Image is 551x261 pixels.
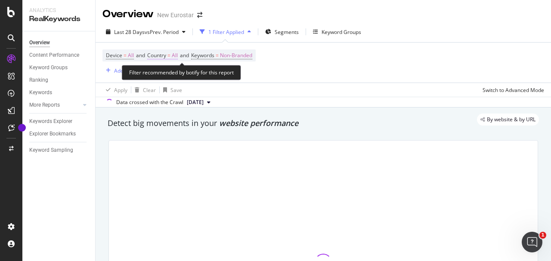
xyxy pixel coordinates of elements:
[29,88,89,97] a: Keywords
[124,52,127,59] span: =
[102,25,189,39] button: Last 28 DaysvsPrev. Period
[136,52,145,59] span: and
[522,232,542,252] iframe: Intercom live chat
[29,51,89,60] a: Content Performance
[172,49,178,61] span: All
[487,117,536,122] span: By website & by URL
[29,146,73,155] div: Keyword Sampling
[216,52,219,59] span: =
[131,83,156,97] button: Clear
[29,117,89,126] a: Keywords Explorer
[147,52,166,59] span: Country
[29,63,89,72] a: Keyword Groups
[29,76,48,85] div: Ranking
[208,28,244,36] div: 1 Filter Applied
[29,101,60,110] div: More Reports
[29,146,89,155] a: Keyword Sampling
[102,7,154,21] div: Overview
[122,65,241,80] div: Filter recommended by botify for this report
[29,38,50,47] div: Overview
[145,28,179,36] span: vs Prev. Period
[29,63,68,72] div: Keyword Groups
[262,25,302,39] button: Segments
[29,129,89,138] a: Explorer Bookmarks
[114,67,137,74] div: Add Filter
[196,25,254,39] button: 1 Filter Applied
[29,51,79,60] div: Content Performance
[157,11,194,19] div: New Eurostar
[187,98,204,106] span: 2025 Aug. 7th
[310,25,365,39] button: Keyword Groups
[106,52,122,59] span: Device
[167,52,170,59] span: =
[102,83,127,97] button: Apply
[197,12,202,18] div: arrow-right-arrow-left
[143,86,156,94] div: Clear
[29,38,89,47] a: Overview
[191,52,214,59] span: Keywords
[114,28,145,36] span: Last 28 Days
[29,101,80,110] a: More Reports
[29,117,72,126] div: Keywords Explorer
[29,76,89,85] a: Ranking
[479,83,544,97] button: Switch to Advanced Mode
[29,7,88,14] div: Analytics
[183,97,214,107] button: [DATE]
[29,88,52,97] div: Keywords
[128,49,134,61] span: All
[29,129,76,138] div: Explorer Bookmarks
[170,86,182,94] div: Save
[322,28,361,36] div: Keyword Groups
[102,65,137,76] button: Add Filter
[477,114,539,126] div: legacy label
[18,124,26,132] div: Tooltip anchor
[116,98,183,106] div: Data crossed with the Crawl
[29,14,88,24] div: RealKeywords
[275,28,299,36] span: Segments
[114,86,127,94] div: Apply
[483,86,544,94] div: Switch to Advanced Mode
[180,52,189,59] span: and
[539,232,546,239] span: 1
[220,49,252,61] span: Non-Branded
[160,83,182,97] button: Save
